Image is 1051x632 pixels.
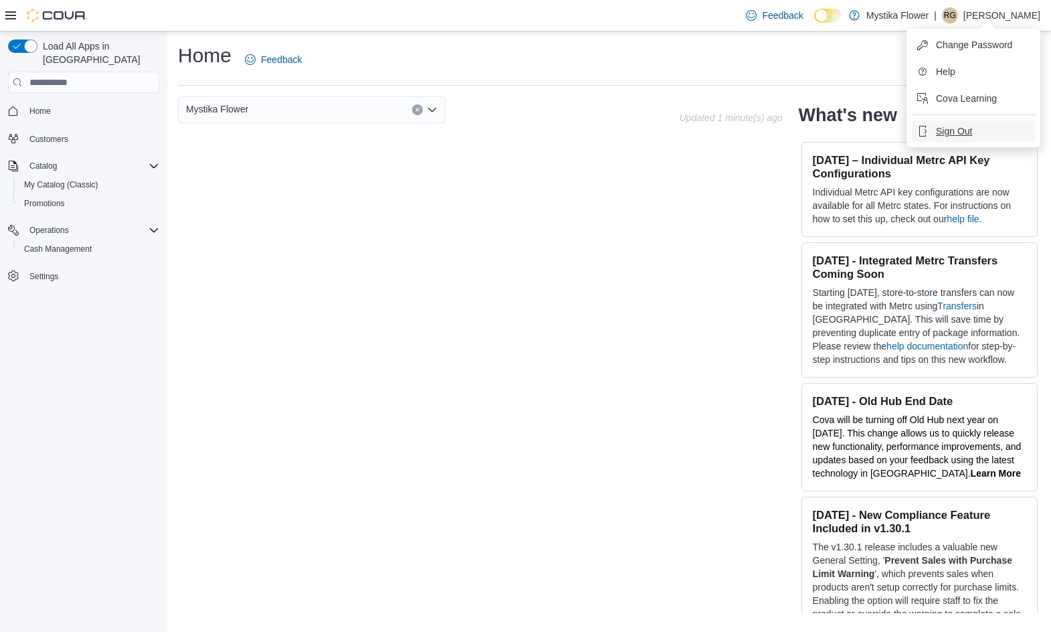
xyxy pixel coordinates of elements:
[178,42,231,69] h1: Home
[912,34,1035,56] button: Change Password
[936,38,1012,52] span: Change Password
[679,112,782,123] p: Updated 1 minute(s) ago
[799,104,897,126] h2: What's new
[3,266,165,286] button: Settings
[912,88,1035,109] button: Cova Learning
[813,414,1022,479] span: Cova will be turning off Old Hub next year on [DATE]. This change allows us to quickly release ne...
[741,2,808,29] a: Feedback
[27,9,87,22] img: Cova
[762,9,803,22] span: Feedback
[24,158,159,174] span: Catalog
[936,65,955,78] span: Help
[19,177,159,193] span: My Catalog (Classic)
[29,106,51,116] span: Home
[813,508,1026,535] h3: [DATE] - New Compliance Feature Included in v1.30.1
[13,240,165,258] button: Cash Management
[37,39,159,66] span: Load All Apps in [GEOGRAPHIC_DATA]
[963,7,1040,23] p: [PERSON_NAME]
[3,157,165,175] button: Catalog
[29,225,69,236] span: Operations
[412,104,423,115] button: Clear input
[24,102,159,119] span: Home
[866,7,929,23] p: Mystika Flower
[971,468,1021,479] a: Learn More
[24,130,159,147] span: Customers
[912,121,1035,142] button: Sign Out
[240,46,307,73] a: Feedback
[24,268,159,285] span: Settings
[24,222,74,238] button: Operations
[24,268,64,285] a: Settings
[29,161,57,171] span: Catalog
[19,241,97,257] a: Cash Management
[24,222,159,238] span: Operations
[24,244,92,254] span: Cash Management
[261,53,302,66] span: Feedback
[813,254,1026,281] h3: [DATE] - Integrated Metrc Transfers Coming Soon
[13,175,165,194] button: My Catalog (Classic)
[886,341,968,351] a: help documentation
[813,555,1012,579] strong: Prevent Sales with Purchase Limit Warning
[936,92,997,105] span: Cova Learning
[24,198,65,209] span: Promotions
[937,301,977,311] a: Transfers
[814,9,842,23] input: Dark Mode
[186,101,248,117] span: Mystika Flower
[813,394,1026,408] h3: [DATE] - Old Hub End Date
[19,177,104,193] a: My Catalog (Classic)
[813,153,1026,180] h3: [DATE] – Individual Metrc API Key Configurations
[942,7,958,23] div: Rachael Gonzalez
[912,61,1035,82] button: Help
[934,7,937,23] p: |
[24,179,98,190] span: My Catalog (Classic)
[19,241,159,257] span: Cash Management
[24,103,56,119] a: Home
[3,101,165,121] button: Home
[29,271,58,282] span: Settings
[24,131,74,147] a: Customers
[936,125,972,138] span: Sign Out
[3,129,165,148] button: Customers
[19,195,70,212] a: Promotions
[813,185,1026,226] p: Individual Metrc API key configurations are now available for all Metrc states. For instructions ...
[427,104,438,115] button: Open list of options
[13,194,165,213] button: Promotions
[8,96,159,321] nav: Complex example
[813,286,1026,366] p: Starting [DATE], store-to-store transfers can now be integrated with Metrc using in [GEOGRAPHIC_D...
[29,134,68,145] span: Customers
[944,7,956,23] span: RG
[3,221,165,240] button: Operations
[19,195,159,212] span: Promotions
[947,214,979,224] a: help file
[24,158,62,174] button: Catalog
